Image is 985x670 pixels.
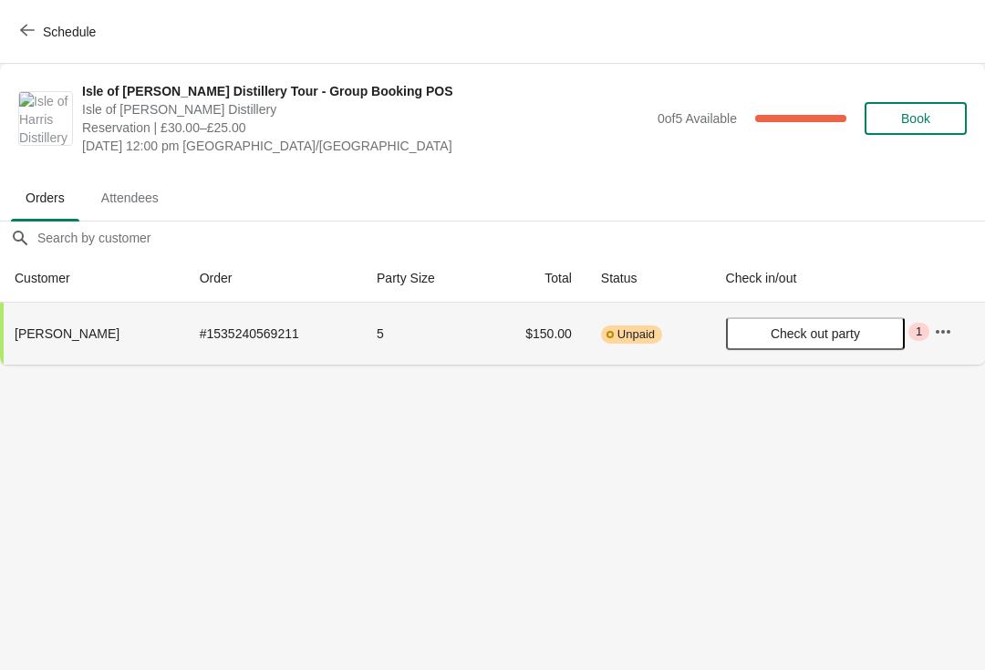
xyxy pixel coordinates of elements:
span: 1 [916,325,922,339]
button: Book [865,102,967,135]
span: Check out party [771,326,860,341]
span: Isle of [PERSON_NAME] Distillery [82,100,648,119]
th: Order [185,254,362,303]
span: Reservation | £30.00–£25.00 [82,119,648,137]
span: Book [901,111,930,126]
span: Orders [11,181,79,214]
th: Total [482,254,586,303]
button: Check out party [726,317,906,350]
button: Schedule [9,15,110,48]
th: Party Size [362,254,482,303]
input: Search by customer [36,222,985,254]
td: $150.00 [482,303,586,365]
img: Isle of Harris Distillery Tour - Group Booking POS [19,92,72,145]
td: 5 [362,303,482,365]
span: Schedule [43,25,96,39]
span: Attendees [87,181,173,214]
span: 0 of 5 Available [658,111,737,126]
th: Status [586,254,711,303]
span: Isle of [PERSON_NAME] Distillery Tour - Group Booking POS [82,82,648,100]
th: Check in/out [711,254,920,303]
span: Unpaid [617,327,655,342]
span: [DATE] 12:00 pm [GEOGRAPHIC_DATA]/[GEOGRAPHIC_DATA] [82,137,648,155]
span: [PERSON_NAME] [15,326,119,341]
td: # 1535240569211 [185,303,362,365]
